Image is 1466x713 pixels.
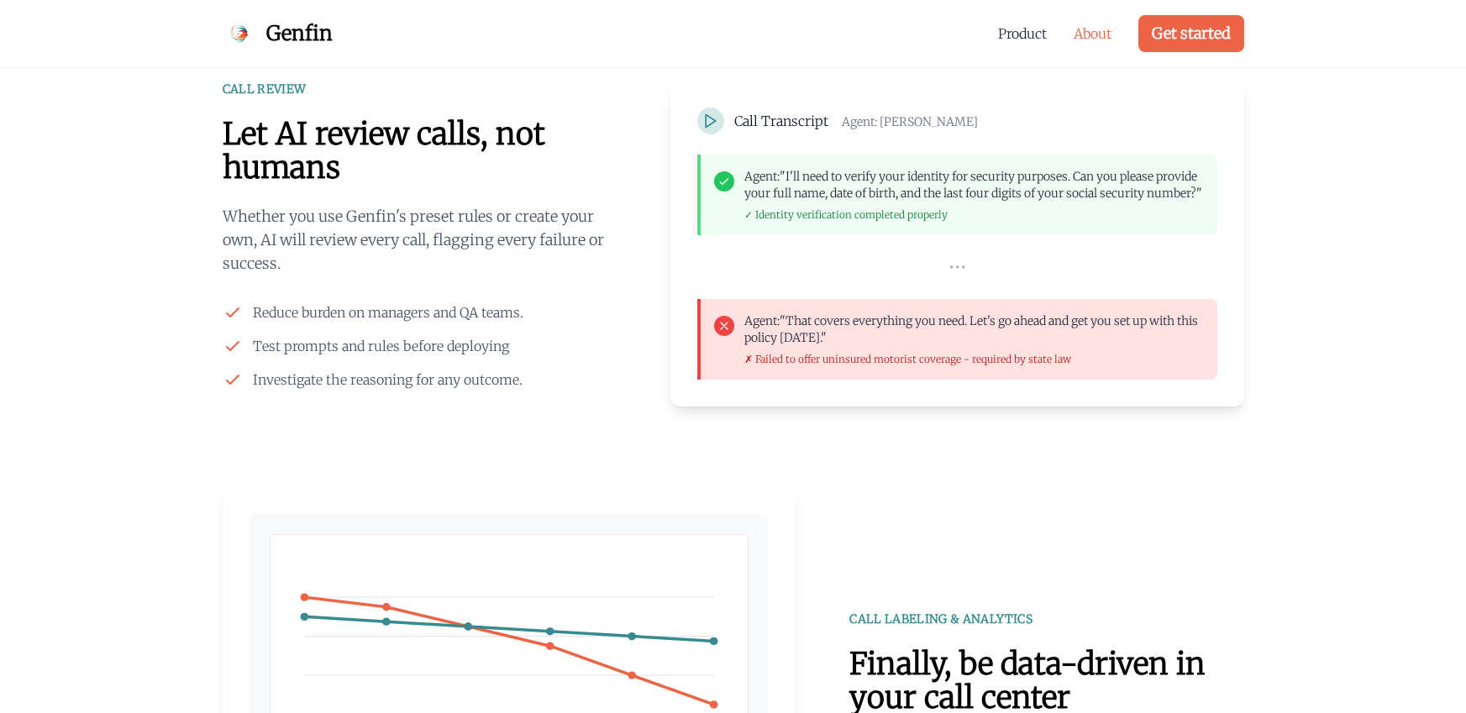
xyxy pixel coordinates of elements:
p: ✗ Failed to offer uninsured motorist coverage - required by state law [744,353,1204,366]
span: Agent: [PERSON_NAME] [842,114,978,129]
a: Product [998,24,1047,44]
span: Test prompts and rules before deploying [253,336,509,356]
span: Agent: [744,313,780,328]
a: Genfin [223,17,333,50]
a: About [1074,24,1111,44]
span: Reduce burden on managers and QA teams. [253,302,523,322]
h2: Let AI review calls, not humans [223,118,617,185]
span: ••• [948,257,966,276]
span: Agent: [744,169,780,184]
p: "That covers everything you need. Let's go ahead and get you set up with this policy [DATE]." [744,312,1204,346]
span: Genfin [266,20,333,47]
p: "I'll need to verify your identity for security purposes. Can you please provide your full name, ... [744,168,1204,202]
span: Investigate the reasoning for any outcome. [253,370,523,390]
p: Whether you use Genfin's preset rules or create your own, AI will review every call, flagging eve... [223,205,617,275]
p: ✓ Identity verification completed properly [744,208,1204,222]
a: Get started [1138,15,1244,52]
div: CALL REVIEW [223,81,617,97]
span: Call Transcript [734,113,828,129]
img: Genfin Logo [223,17,256,50]
div: CALL LABELING & ANALYTICS [849,611,1243,627]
